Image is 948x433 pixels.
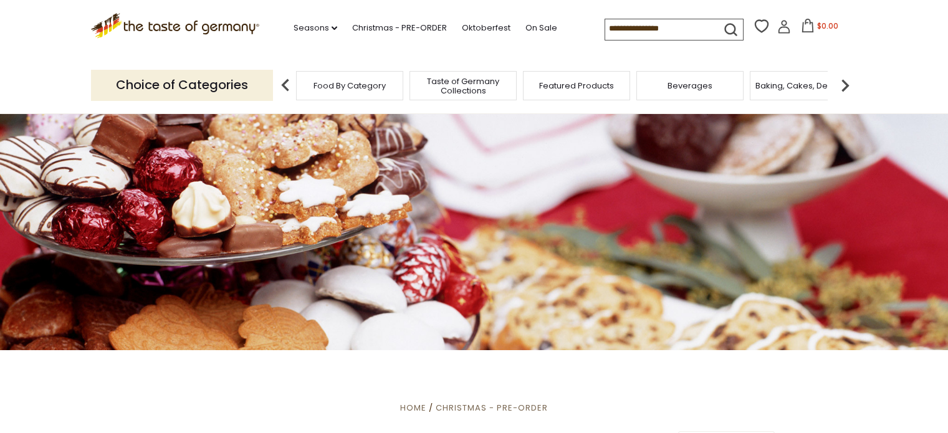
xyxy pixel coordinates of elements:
a: Seasons [294,21,337,35]
a: Oktoberfest [462,21,510,35]
a: Home [400,402,426,414]
a: Baking, Cakes, Desserts [755,81,852,90]
img: next arrow [833,73,858,98]
img: previous arrow [273,73,298,98]
a: Beverages [668,81,712,90]
a: Food By Category [314,81,386,90]
a: Featured Products [539,81,614,90]
button: $0.00 [793,19,846,37]
p: Choice of Categories [91,70,273,100]
a: Taste of Germany Collections [413,77,513,95]
a: Christmas - PRE-ORDER [352,21,447,35]
span: $0.00 [817,21,838,31]
a: On Sale [525,21,557,35]
a: Christmas - PRE-ORDER [436,402,548,414]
